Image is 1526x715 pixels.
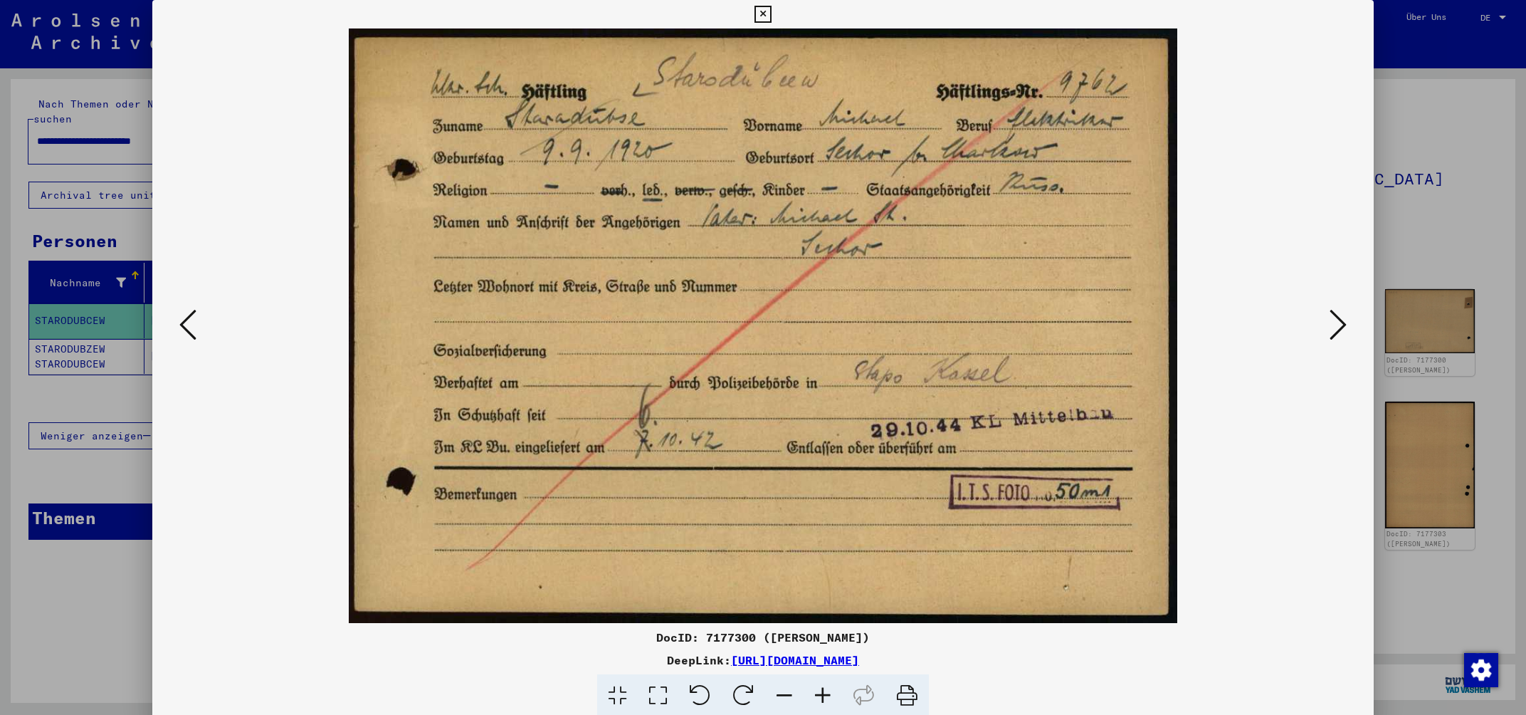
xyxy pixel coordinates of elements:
[1464,653,1498,687] img: Zustimmung ändern
[731,653,859,667] a: [URL][DOMAIN_NAME]
[152,629,1373,646] div: DocID: 7177300 ([PERSON_NAME])
[1463,652,1498,687] div: Zustimmung ändern
[201,28,1325,623] img: 001.jpg
[152,652,1373,669] div: DeepLink:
